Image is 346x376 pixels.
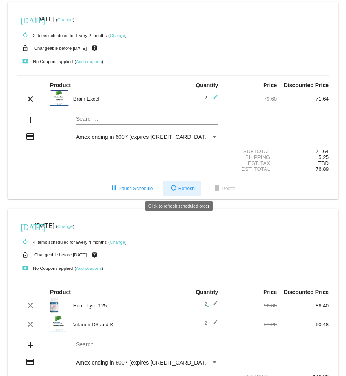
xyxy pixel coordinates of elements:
strong: Discounted Price [284,289,329,295]
span: Refresh [169,186,195,191]
mat-icon: clear [26,94,35,104]
mat-icon: [DATE] [20,15,30,24]
a: Change [110,240,125,245]
mat-icon: autorenew [20,238,30,247]
mat-icon: live_help [90,250,99,260]
strong: Price [263,289,277,295]
span: 2 [204,95,218,101]
mat-icon: credit_card [26,132,35,141]
small: 2 items scheduled for Every 2 months [17,33,107,38]
span: Pause Schedule [109,186,153,191]
small: Changeable before [DATE] [34,46,87,51]
a: Add coupons [76,266,102,271]
div: 96.00 [225,303,277,309]
mat-icon: edit [209,301,218,310]
div: 60.48 [277,322,329,327]
div: Brain Excel [69,96,173,102]
mat-icon: [DATE] [20,222,30,231]
span: Amex ending in 6007 (expires [CREDIT_CARD_DATA]) [76,134,211,140]
mat-icon: refresh [169,184,178,193]
small: ( ) [108,33,127,38]
mat-icon: delete [212,184,222,193]
div: Vitamin D3 and K [69,322,173,327]
mat-select: Payment Method [76,134,218,140]
div: Subtotal [225,148,277,154]
span: Amex ending in 6007 (expires [CREDIT_CARD_DATA]) [76,359,211,366]
span: 76.89 [316,166,329,172]
div: 79.60 [225,96,277,102]
a: Change [57,17,73,22]
div: 71.64 [277,96,329,102]
a: Add coupons [76,59,102,64]
strong: Price [263,82,277,88]
span: 5.25 [318,154,329,160]
strong: Product [50,82,71,88]
div: Est. Tax [225,160,277,166]
small: ( ) [56,17,74,22]
img: Brain-Excel-label.png [50,90,69,106]
img: Eco-Thyro-125-Label-1.jpg [50,297,59,313]
button: Delete [206,181,242,196]
mat-icon: edit [209,94,218,104]
mat-icon: live_help [90,43,99,53]
small: ( ) [74,59,103,64]
mat-icon: credit_card [26,357,35,367]
small: Changeable before [DATE] [34,253,87,257]
mat-select: Payment Method [76,359,218,366]
small: 4 items scheduled for Every 4 months [17,240,107,245]
mat-icon: clear [26,301,35,310]
button: Refresh [163,181,201,196]
span: 2 [204,301,218,307]
span: Delete [212,186,235,191]
mat-icon: pause [109,184,118,193]
mat-icon: add [26,115,35,125]
mat-icon: clear [26,320,35,329]
a: Change [57,224,73,229]
mat-icon: lock_open [20,43,30,53]
a: Change [110,33,125,38]
input: Search... [76,342,218,348]
mat-icon: autorenew [20,31,30,40]
mat-icon: add [26,340,35,350]
strong: Quantity [196,82,218,88]
div: 86.40 [277,303,329,309]
mat-icon: local_play [20,264,30,273]
strong: Discounted Price [284,82,329,88]
small: No Coupons applied [17,266,73,271]
small: ( ) [74,266,103,271]
div: 71.64 [277,148,329,154]
strong: Product [50,289,71,295]
div: Est. Total [225,166,277,172]
img: Vitamin-D3-and-K-label.png [50,316,67,332]
mat-icon: lock_open [20,250,30,260]
div: Shipping [225,154,277,160]
small: No Coupons applied [17,59,73,64]
small: ( ) [108,240,127,245]
input: Search... [76,116,218,122]
mat-icon: local_play [20,57,30,66]
small: ( ) [56,224,74,229]
span: 2 [204,320,218,326]
strong: Quantity [196,289,218,295]
div: Eco Thyro 125 [69,303,173,309]
div: 67.20 [225,322,277,327]
mat-icon: edit [209,320,218,329]
span: TBD [318,160,329,166]
button: Pause Schedule [103,181,159,196]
